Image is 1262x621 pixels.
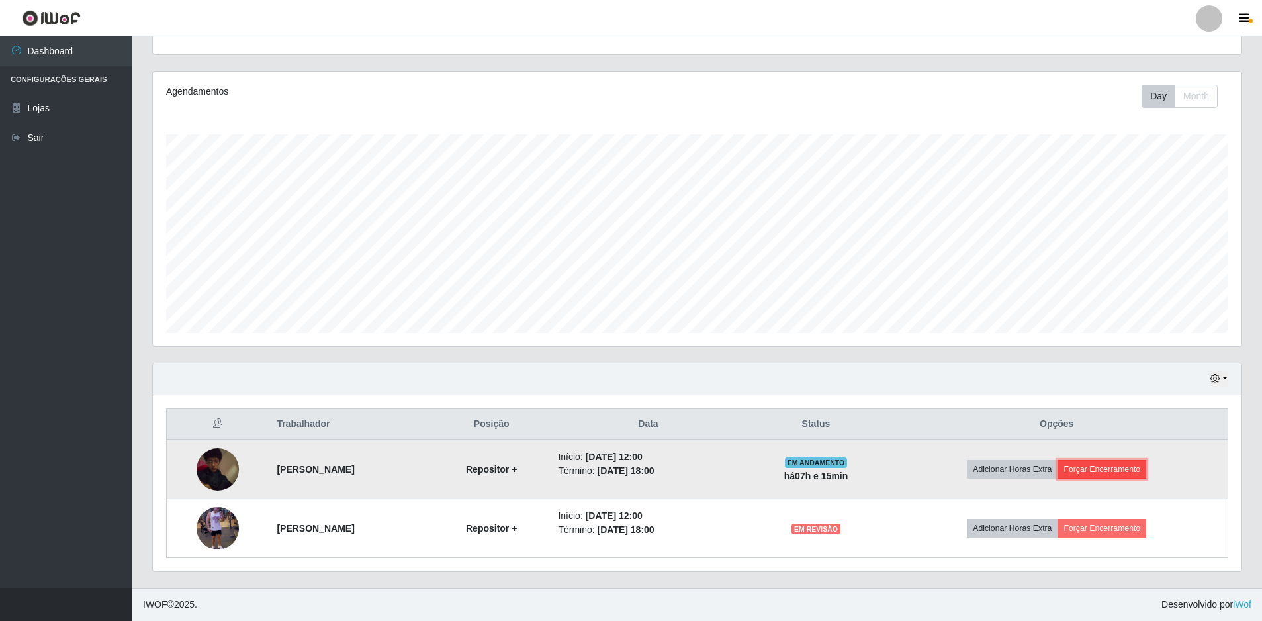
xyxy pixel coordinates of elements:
[586,510,643,521] time: [DATE] 12:00
[466,464,517,475] strong: Repositor +
[1058,460,1146,479] button: Forçar Encerramento
[746,409,886,440] th: Status
[967,460,1058,479] button: Adicionar Horas Extra
[967,519,1058,538] button: Adicionar Horas Extra
[1233,599,1251,610] a: iWof
[550,409,746,440] th: Data
[1142,85,1218,108] div: First group
[197,491,239,566] img: 1755799351460.jpeg
[277,464,354,475] strong: [PERSON_NAME]
[166,85,597,99] div: Agendamentos
[22,10,81,26] img: CoreUI Logo
[1161,598,1251,612] span: Desenvolvido por
[1175,85,1218,108] button: Month
[598,465,654,476] time: [DATE] 18:00
[143,598,197,612] span: © 2025 .
[558,523,738,537] li: Término:
[1142,85,1175,108] button: Day
[558,450,738,464] li: Início:
[586,452,643,462] time: [DATE] 12:00
[277,523,354,534] strong: [PERSON_NAME]
[885,409,1228,440] th: Opções
[598,524,654,535] time: [DATE] 18:00
[558,509,738,523] li: Início:
[1058,519,1146,538] button: Forçar Encerramento
[1142,85,1228,108] div: Toolbar with button groups
[197,443,239,496] img: 1747856587825.jpeg
[433,409,550,440] th: Posição
[784,471,848,481] strong: há 07 h e 15 min
[466,523,517,534] strong: Repositor +
[558,464,738,478] li: Término:
[791,524,840,534] span: EM REVISÃO
[269,409,433,440] th: Trabalhador
[785,457,848,468] span: EM ANDAMENTO
[143,599,167,610] span: IWOF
